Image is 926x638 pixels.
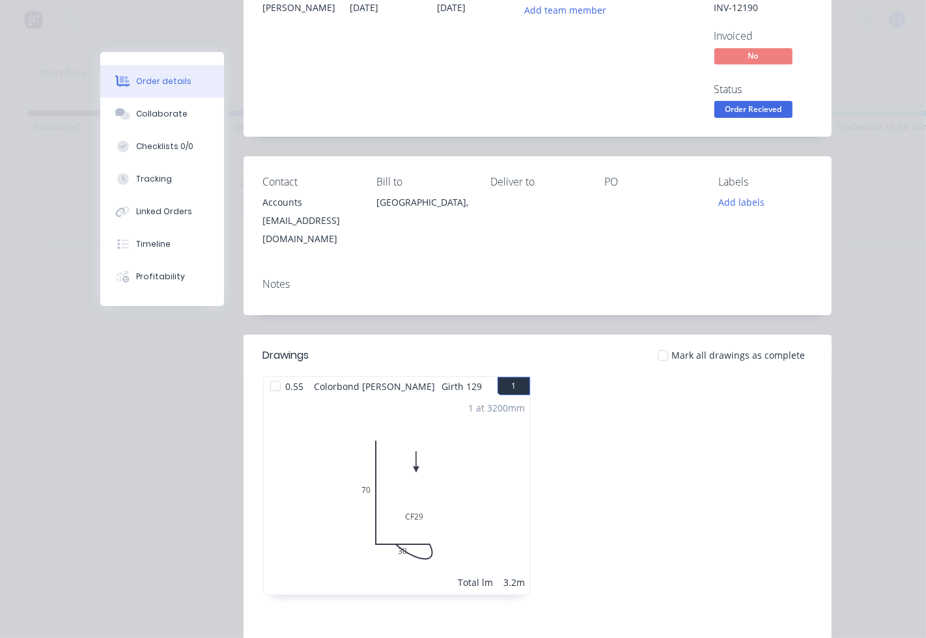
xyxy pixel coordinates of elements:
div: Bill to [377,176,470,188]
span: [DATE] [438,1,466,14]
span: Mark all drawings as complete [672,348,806,362]
div: PO [605,176,698,188]
div: Order details [136,76,191,87]
div: Profitability [136,271,185,283]
div: Timeline [136,238,171,250]
button: 1 [498,377,530,395]
div: Linked Orders [136,206,192,217]
button: Add labels [711,193,771,211]
div: 1 at 3200mm [468,401,525,415]
button: Checklists 0/0 [100,130,224,163]
button: Collaborate [100,98,224,130]
div: Invoiced [714,30,812,42]
div: INV-12190 [714,1,812,14]
button: Order details [100,65,224,98]
button: Tracking [100,163,224,195]
button: Order Recieved [714,101,793,120]
div: [EMAIL_ADDRESS][DOMAIN_NAME] [263,212,356,248]
div: [GEOGRAPHIC_DATA], [377,193,470,212]
div: Collaborate [136,108,188,120]
span: Colorbond [PERSON_NAME] [309,377,441,396]
div: Labels [719,176,812,188]
button: Profitability [100,260,224,293]
div: Drawings [263,348,309,363]
span: [DATE] [350,1,379,14]
span: 0.55 [281,377,309,396]
button: Add team member [525,1,613,18]
span: No [714,48,793,64]
div: Deliver to [491,176,584,188]
div: Accounts[EMAIL_ADDRESS][DOMAIN_NAME] [263,193,356,248]
button: Add team member [517,1,613,18]
div: [GEOGRAPHIC_DATA], [377,193,470,235]
button: Linked Orders [100,195,224,228]
div: Checklists 0/0 [136,141,193,152]
div: Tracking [136,173,172,185]
span: Order Recieved [714,101,793,117]
div: Accounts [263,193,356,212]
span: Girth 129 [442,377,482,396]
div: 070CF29301 at 3200mmTotal lm3.2m [264,396,531,594]
div: 3.2m [503,576,525,589]
div: Total lm [458,576,493,589]
button: Timeline [100,228,224,260]
div: Notes [263,278,812,290]
div: Status [714,83,812,96]
div: [PERSON_NAME] [263,1,335,14]
div: Contact [263,176,356,188]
